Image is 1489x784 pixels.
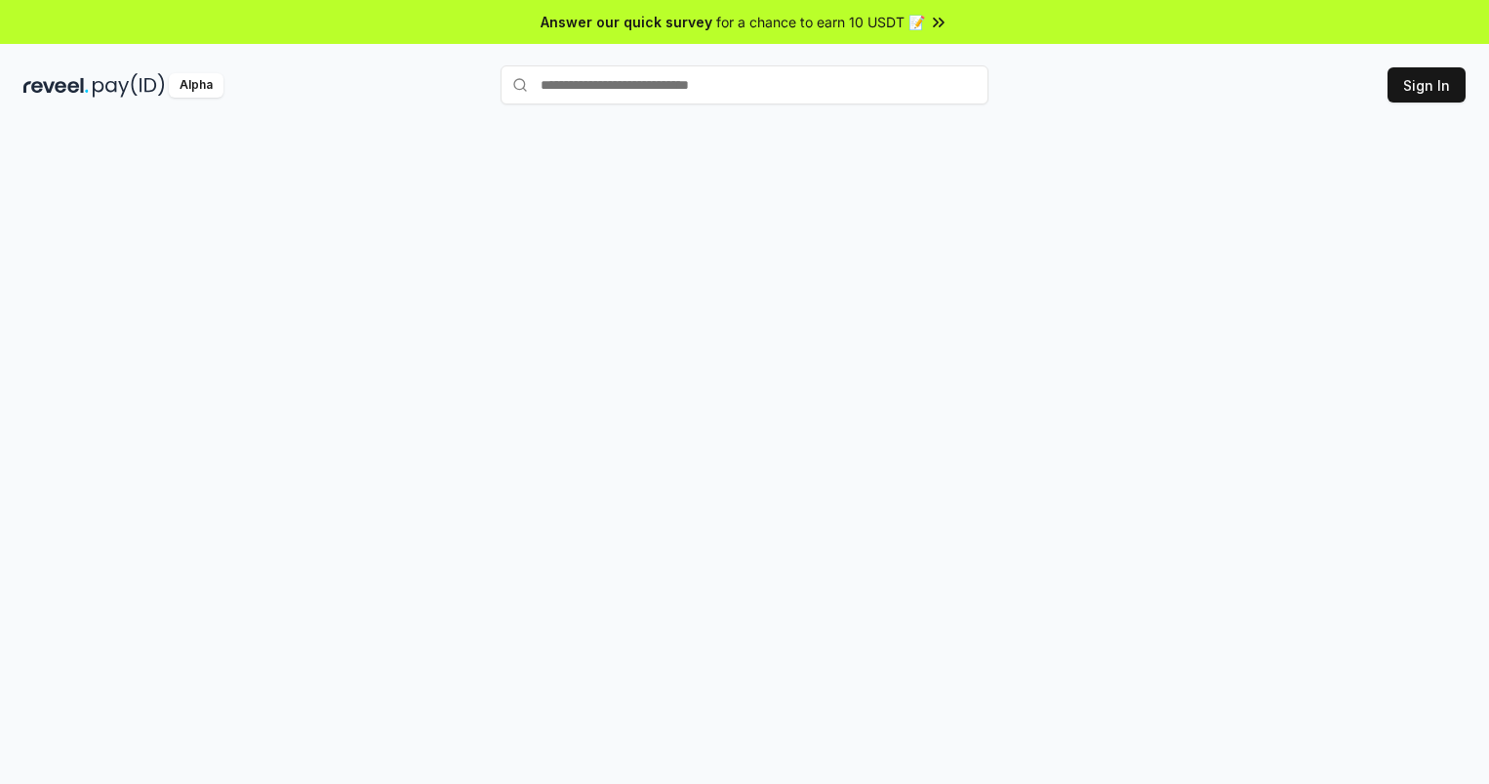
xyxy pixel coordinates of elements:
span: for a chance to earn 10 USDT 📝 [716,12,925,32]
span: Answer our quick survey [541,12,712,32]
img: reveel_dark [23,73,89,98]
img: pay_id [93,73,165,98]
div: Alpha [169,73,223,98]
button: Sign In [1388,67,1466,103]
